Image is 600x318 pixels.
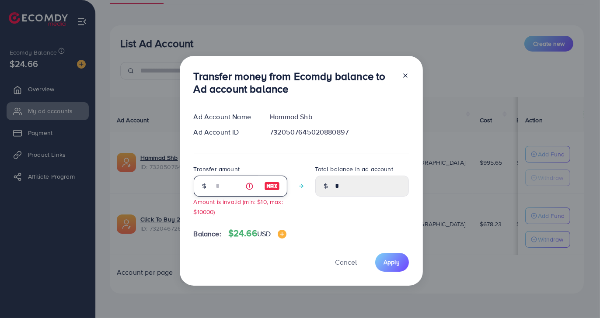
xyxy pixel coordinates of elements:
img: image [264,181,280,191]
small: Amount is invalid (min: $10, max: $10000) [194,197,283,216]
button: Cancel [324,253,368,272]
h4: $24.66 [228,228,286,239]
span: USD [257,229,271,238]
div: Ad Account Name [187,112,263,122]
div: Hammad Shb [263,112,415,122]
label: Transfer amount [194,165,240,173]
span: Balance: [194,229,221,239]
div: 7320507645020880897 [263,127,415,137]
iframe: Chat [563,279,593,311]
img: image [278,230,286,238]
label: Total balance in ad account [315,165,393,173]
span: Cancel [335,257,357,267]
span: Apply [384,258,400,266]
button: Apply [375,253,409,272]
div: Ad Account ID [187,127,263,137]
h3: Transfer money from Ecomdy balance to Ad account balance [194,70,395,95]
